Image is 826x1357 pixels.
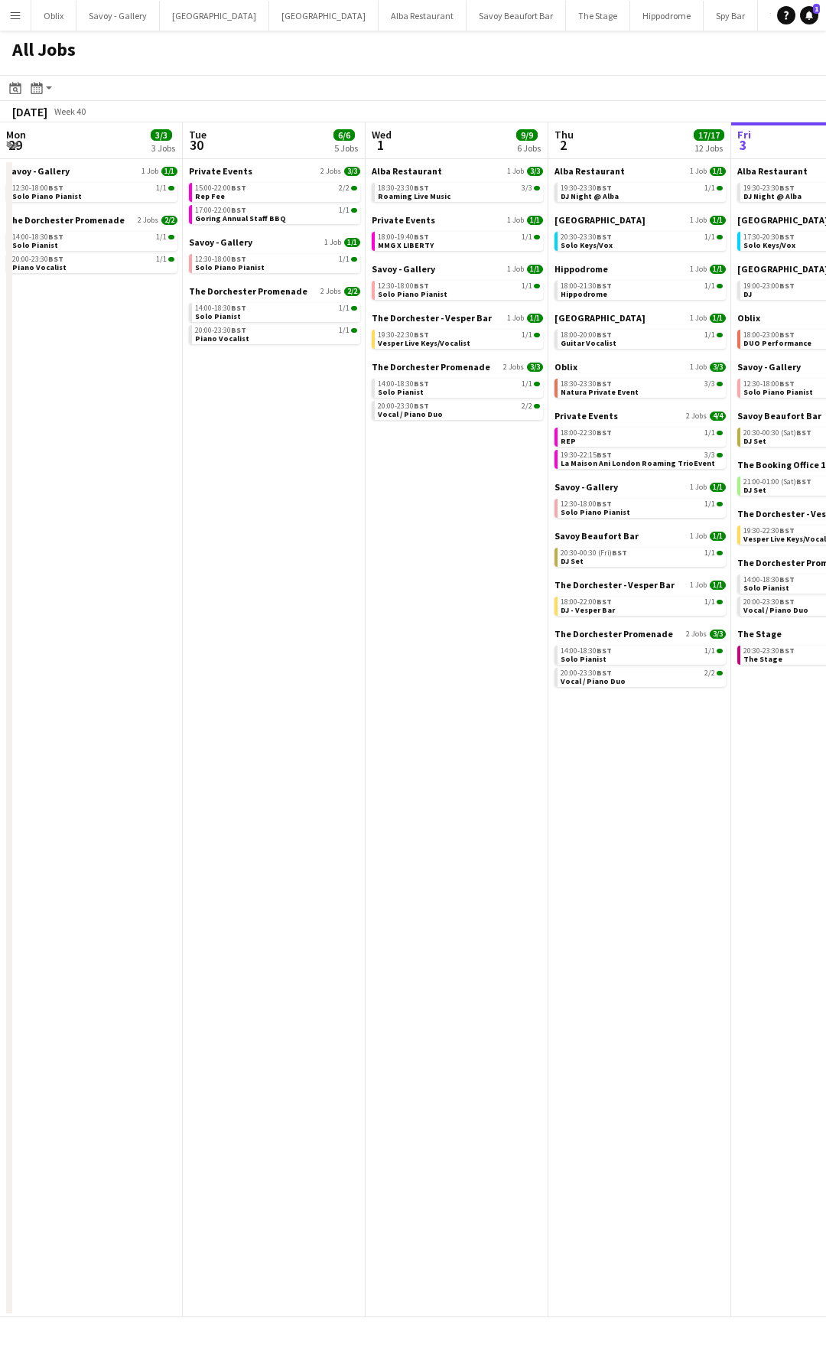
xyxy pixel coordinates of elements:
span: Alba Restaurant [737,165,808,177]
button: Savoy - Gallery [76,1,160,31]
a: 20:00-23:30BST2/2Vocal / Piano Duo [378,401,540,418]
span: 1/1 [704,500,715,508]
span: Solo Pianist [195,311,241,321]
a: Alba Restaurant1 Job1/1 [554,165,726,177]
div: The Dorchester - Vesper Bar1 Job1/118:00-22:00BST1/1DJ - Vesper Bar [554,579,726,628]
span: 20:00-23:30 [195,327,246,334]
span: 18:30-23:30 [561,380,612,388]
span: The Dorchester - Vesper Bar [554,579,675,591]
span: 1 [813,4,820,14]
div: Private Events2 Jobs4/418:00-22:30BST1/1REP19:30-22:15BST3/3La Maison Ani London Roaming TrioEvent [554,410,726,481]
span: 18:00-22:30 [561,429,612,437]
span: Hippodrome [554,263,608,275]
span: Roaming Live Music [378,191,450,201]
span: 19:30-23:30 [743,184,795,192]
span: Solo Piano Pianist [561,507,630,517]
span: BST [597,450,612,460]
span: 3/3 [704,451,715,459]
span: The Dorchester Promenade [372,361,490,373]
div: The Dorchester - Vesper Bar1 Job1/119:30-22:30BST1/1Vesper Live Keys/Vocalist [372,312,543,361]
span: BST [779,330,795,340]
span: 18:00-19:40 [378,233,429,241]
span: 1/1 [704,429,715,437]
div: Savoy - Gallery1 Job1/112:30-18:00BST1/1Solo Piano Pianist [554,481,726,530]
a: 19:30-22:15BST3/3La Maison Ani London Roaming TrioEvent [561,450,723,467]
span: Solo Keys/Vox [561,240,613,250]
a: 20:00-23:30BST1/1Piano Vocalist [195,325,357,343]
span: BST [231,254,246,264]
span: Solo Piano Pianist [195,262,265,272]
span: BST [779,574,795,584]
span: 1/1 [704,184,715,192]
span: 1/1 [704,331,715,339]
div: Savoy - Gallery1 Job1/112:30-18:00BST1/1Solo Piano Pianist [6,165,177,214]
span: 17:30-20:30 [743,233,795,241]
a: Savoy - Gallery1 Job1/1 [189,236,360,248]
button: Alba Restaurant [379,1,467,31]
span: 1/1 [156,255,167,263]
span: 12:30-18:00 [378,282,429,290]
span: Solo Piano Pianist [12,191,82,201]
a: Private Events1 Job1/1 [372,214,543,226]
button: The Stage [566,1,630,31]
span: 1/1 [704,282,715,290]
span: Private Events [372,214,435,226]
a: The Dorchester Promenade2 Jobs3/3 [372,361,543,373]
a: 18:00-21:30BST1/1Hippodrome [561,281,723,298]
a: 14:00-18:30BST1/1Solo Pianist [195,303,357,321]
span: 17:00-22:00 [195,207,246,214]
span: DJ Night @ Alba [561,191,619,201]
span: Solo Pianist [378,387,424,397]
div: [GEOGRAPHIC_DATA]1 Job1/118:00-20:00BST1/1Guitar Vocalist [554,312,726,361]
span: DJ [743,289,752,299]
span: BST [796,477,811,487]
span: 14:00-18:30 [12,233,63,241]
button: Oblix [31,1,76,31]
a: Savoy Beaufort Bar1 Job1/1 [554,530,726,542]
span: 1 Job [690,167,707,176]
a: 18:30-23:30BST3/3Roaming Live Music [378,183,540,200]
span: 2 Jobs [320,287,341,296]
a: 19:30-23:30BST1/1DJ Night @ Alba [561,183,723,200]
span: NYX Hotel [554,312,646,324]
span: 3/3 [527,167,543,176]
span: BST [779,281,795,291]
span: Savoy - Gallery [554,481,618,493]
span: 2/2 [339,184,350,192]
div: Hippodrome1 Job1/118:00-21:30BST1/1Hippodrome [554,263,726,312]
span: 20:30-00:30 (Sat) [743,429,811,437]
a: 12:30-18:00BST1/1Solo Piano Pianist [378,281,540,298]
span: Solo Piano Pianist [378,289,447,299]
span: 20:30-23:30 [561,233,612,241]
span: 1/1 [527,265,543,274]
span: BST [414,183,429,193]
span: 1/1 [704,549,715,557]
a: 18:30-23:30BST3/3Natura Private Event [561,379,723,396]
span: Alba Restaurant [372,165,442,177]
span: 3/3 [522,184,532,192]
a: Savoy - Gallery1 Job1/1 [6,165,177,177]
span: DJ Set [743,485,766,495]
div: [GEOGRAPHIC_DATA]1 Job1/120:30-23:30BST1/1Solo Keys/Vox [554,214,726,263]
span: 2/2 [344,287,360,296]
span: 14:00-18:30 [743,576,795,584]
a: 17:00-22:00BST1/1Goring Annual Staff BBQ [195,205,357,223]
span: The Dorchester Promenade [6,214,125,226]
span: Piano Vocalist [12,262,67,272]
span: 1/1 [339,327,350,334]
span: Savoy - Gallery [737,361,801,373]
span: 15:00-22:00 [195,184,246,192]
a: 15:00-22:00BST2/2Rep Fee [195,183,357,200]
span: 1/1 [710,216,726,225]
span: 18:00-22:00 [561,598,612,606]
a: The Dorchester Promenade2 Jobs2/2 [6,214,177,226]
span: DJ Set [743,436,766,446]
a: Savoy - Gallery1 Job1/1 [372,263,543,275]
span: 12:30-18:00 [195,255,246,263]
a: 12:30-18:00BST1/1Solo Piano Pianist [12,183,174,200]
span: Savoy - Gallery [372,263,435,275]
span: 2 Jobs [503,363,524,372]
span: 18:00-20:00 [561,331,612,339]
span: BST [779,183,795,193]
span: 2 Jobs [320,167,341,176]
